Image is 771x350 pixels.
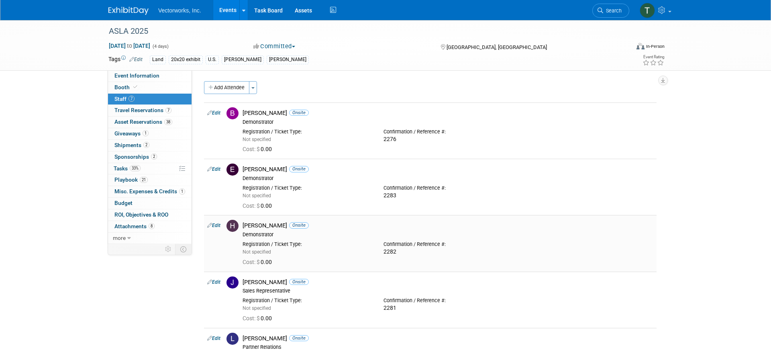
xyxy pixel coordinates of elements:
[140,177,148,183] span: 21
[128,96,135,102] span: 7
[114,96,135,102] span: Staff
[289,279,309,285] span: Onsite
[108,42,151,49] span: [DATE] [DATE]
[169,55,203,64] div: 20x20 exhibit
[114,154,157,160] span: Sponsorships
[114,188,185,194] span: Misc. Expenses & Credits
[175,244,192,254] td: Toggle Event Tabs
[152,44,169,49] span: (4 days)
[204,81,249,94] button: Add Attendee
[243,193,271,199] span: Not specified
[129,57,143,62] a: Edit
[149,223,155,229] span: 8
[640,3,655,18] img: Tyler French
[114,142,149,148] span: Shipments
[243,119,653,125] div: Demonstrator
[114,130,149,137] span: Giveaways
[226,164,239,176] img: E.jpg
[108,163,192,174] a: Tasks33%
[243,259,261,265] span: Cost: $
[114,200,133,206] span: Budget
[383,241,512,248] div: Confirmation / Reference #:
[158,7,201,14] span: Vectorworks, Inc.
[447,44,547,50] span: [GEOGRAPHIC_DATA], [GEOGRAPHIC_DATA]
[179,188,185,194] span: 1
[251,42,298,51] button: Committed
[243,231,653,238] div: Demonstrator
[108,128,192,139] a: Giveaways1
[267,55,309,64] div: [PERSON_NAME]
[126,43,133,49] span: to
[150,55,166,64] div: Land
[108,186,192,197] a: Misc. Expenses & Credits1
[383,136,512,143] div: 2276
[243,315,275,321] span: 0.00
[243,175,653,182] div: Demonstrator
[108,82,192,93] a: Booth
[603,8,622,14] span: Search
[108,94,192,105] a: Staff7
[243,185,371,191] div: Registration / Ticket Type:
[206,55,219,64] div: U.S.
[143,142,149,148] span: 2
[383,297,512,304] div: Confirmation / Reference #:
[113,235,126,241] span: more
[243,278,653,286] div: [PERSON_NAME]
[582,42,665,54] div: Event Format
[165,107,171,113] span: 7
[243,315,261,321] span: Cost: $
[114,165,141,172] span: Tasks
[243,166,653,173] div: [PERSON_NAME]
[243,146,275,152] span: 0.00
[108,140,192,151] a: Shipments2
[130,165,141,171] span: 33%
[108,221,192,232] a: Attachments8
[106,24,617,39] div: ASLA 2025
[226,220,239,232] img: H.jpg
[243,288,653,294] div: Sales Representative
[383,305,512,312] div: 2281
[114,72,159,79] span: Event Information
[243,222,653,229] div: [PERSON_NAME]
[243,241,371,248] div: Registration / Ticket Type:
[164,119,172,125] span: 38
[108,198,192,209] a: Budget
[289,166,309,172] span: Onsite
[592,4,629,18] a: Search
[108,105,192,116] a: Travel Reservations7
[207,110,220,116] a: Edit
[383,192,512,199] div: 2283
[108,70,192,82] a: Event Information
[289,110,309,116] span: Onsite
[114,223,155,229] span: Attachments
[243,297,371,304] div: Registration / Ticket Type:
[114,84,139,90] span: Booth
[161,244,175,254] td: Personalize Event Tab Strip
[222,55,264,64] div: [PERSON_NAME]
[226,276,239,289] img: J.jpg
[114,107,171,113] span: Travel Reservations
[289,222,309,228] span: Onsite
[108,117,192,128] a: Asset Reservations38
[243,335,653,342] div: [PERSON_NAME]
[226,333,239,345] img: L.jpg
[243,137,271,142] span: Not specified
[243,259,275,265] span: 0.00
[243,203,261,209] span: Cost: $
[108,55,143,64] td: Tags
[108,174,192,186] a: Playbook21
[207,223,220,228] a: Edit
[642,55,664,59] div: Event Rating
[243,146,261,152] span: Cost: $
[383,129,512,135] div: Confirmation / Reference #:
[207,336,220,341] a: Edit
[143,130,149,136] span: 1
[636,43,645,49] img: Format-Inperson.png
[226,107,239,119] img: B.jpg
[383,185,512,191] div: Confirmation / Reference #:
[108,209,192,221] a: ROI, Objectives & ROO
[243,109,653,117] div: [PERSON_NAME]
[383,248,512,256] div: 2282
[114,176,148,183] span: Playbook
[207,279,220,285] a: Edit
